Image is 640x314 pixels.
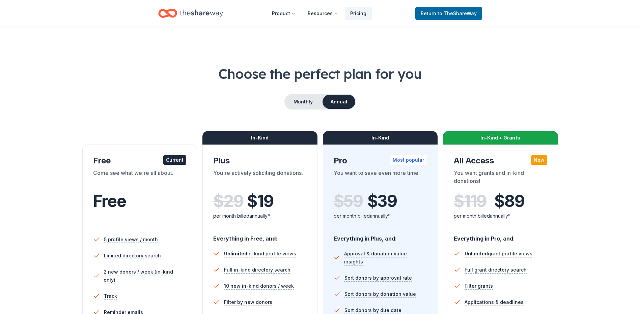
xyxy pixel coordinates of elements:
span: 5 profile views / month [104,235,158,244]
span: Applications & deadlines [465,298,524,306]
div: In-Kind [323,131,438,145]
div: In-Kind [202,131,317,145]
div: Current [163,155,186,165]
a: Home [158,5,223,21]
h1: Choose the perfect plan for you [27,64,613,83]
div: All Access [454,155,547,166]
button: Monthly [285,95,321,109]
span: 10 new in-kind donors / week [224,282,294,290]
span: Unlimited [465,251,488,256]
span: Limited directory search [104,252,161,260]
div: You want to save even more time. [334,169,427,188]
div: Most popular [390,155,427,165]
span: 2 new donors / week (in-kind only) [104,268,186,284]
div: per month billed annually* [334,212,427,220]
a: Returnto TheShareWay [415,7,482,20]
div: per month billed annually* [454,212,547,220]
div: You want grants and in-kind donations! [454,169,547,188]
span: Unlimited [224,251,247,256]
a: Pricing [345,7,372,20]
span: Sort donors by donation value [344,290,416,298]
div: Everything in Plus, and: [334,229,427,243]
button: Product [267,7,301,20]
div: Plus [213,155,307,166]
span: Sort donors by approval rate [344,274,412,282]
span: $ 19 [247,192,273,211]
div: You're actively soliciting donations. [213,169,307,188]
span: grant profile views [465,251,532,256]
span: Filter by new donors [224,298,272,306]
div: Free [93,155,187,166]
nav: Main [267,5,372,21]
span: in-kind profile views [224,251,296,256]
button: Annual [323,95,355,109]
div: per month billed annually* [213,212,307,220]
div: Pro [334,155,427,166]
div: In-Kind + Grants [443,131,558,145]
span: Full in-kind directory search [224,266,290,274]
div: Come see what we're all about. [93,169,187,188]
span: $ 89 [494,192,524,211]
span: Free [93,191,126,211]
button: Resources [302,7,343,20]
div: Everything in Free, and: [213,229,307,243]
span: Return [421,9,477,18]
div: Everything in Pro, and: [454,229,547,243]
span: Full grant directory search [465,266,527,274]
div: New [531,155,547,165]
span: Filter grants [465,282,493,290]
span: $ 39 [367,192,397,211]
span: Approval & donation value insights [344,250,427,266]
span: Track [104,292,117,300]
span: to TheShareWay [438,10,477,16]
